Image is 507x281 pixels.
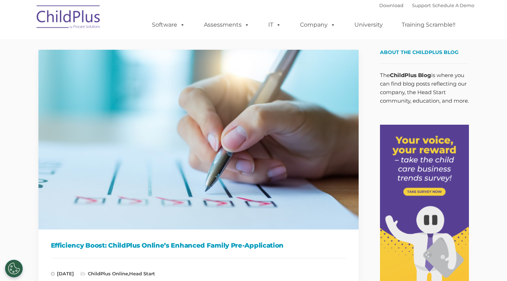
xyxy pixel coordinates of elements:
[395,18,463,32] a: Training Scramble!!
[380,71,469,105] p: The is where you can find blog posts reflecting our company, the Head Start community, education,...
[81,271,155,276] span: ,
[412,2,431,8] a: Support
[88,271,128,276] a: ChildPlus Online
[197,18,257,32] a: Assessments
[51,271,74,276] span: [DATE]
[293,18,343,32] a: Company
[390,72,431,79] strong: ChildPlus Blog
[38,50,359,229] img: Efficiency Boost: ChildPlus Online's Enhanced Family Pre-Application Process - Streamlining Appli...
[432,2,474,8] a: Schedule A Demo
[379,2,474,8] font: |
[379,2,403,8] a: Download
[261,18,288,32] a: IT
[51,240,346,251] h1: Efficiency Boost: ChildPlus Online’s Enhanced Family Pre-Application
[347,18,390,32] a: University
[33,0,104,36] img: ChildPlus by Procare Solutions
[145,18,192,32] a: Software
[380,49,459,55] span: About the ChildPlus Blog
[129,271,155,276] a: Head Start
[5,260,23,277] button: Cookies Settings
